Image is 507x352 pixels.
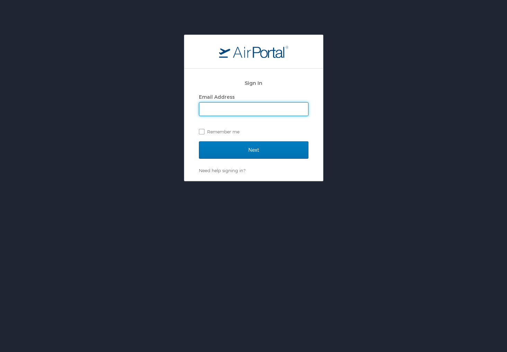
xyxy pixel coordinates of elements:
input: Next [199,141,308,159]
label: Remember me [199,126,308,137]
a: Need help signing in? [199,168,245,173]
h2: Sign In [199,79,308,87]
img: logo [219,45,288,58]
label: Email Address [199,94,235,100]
